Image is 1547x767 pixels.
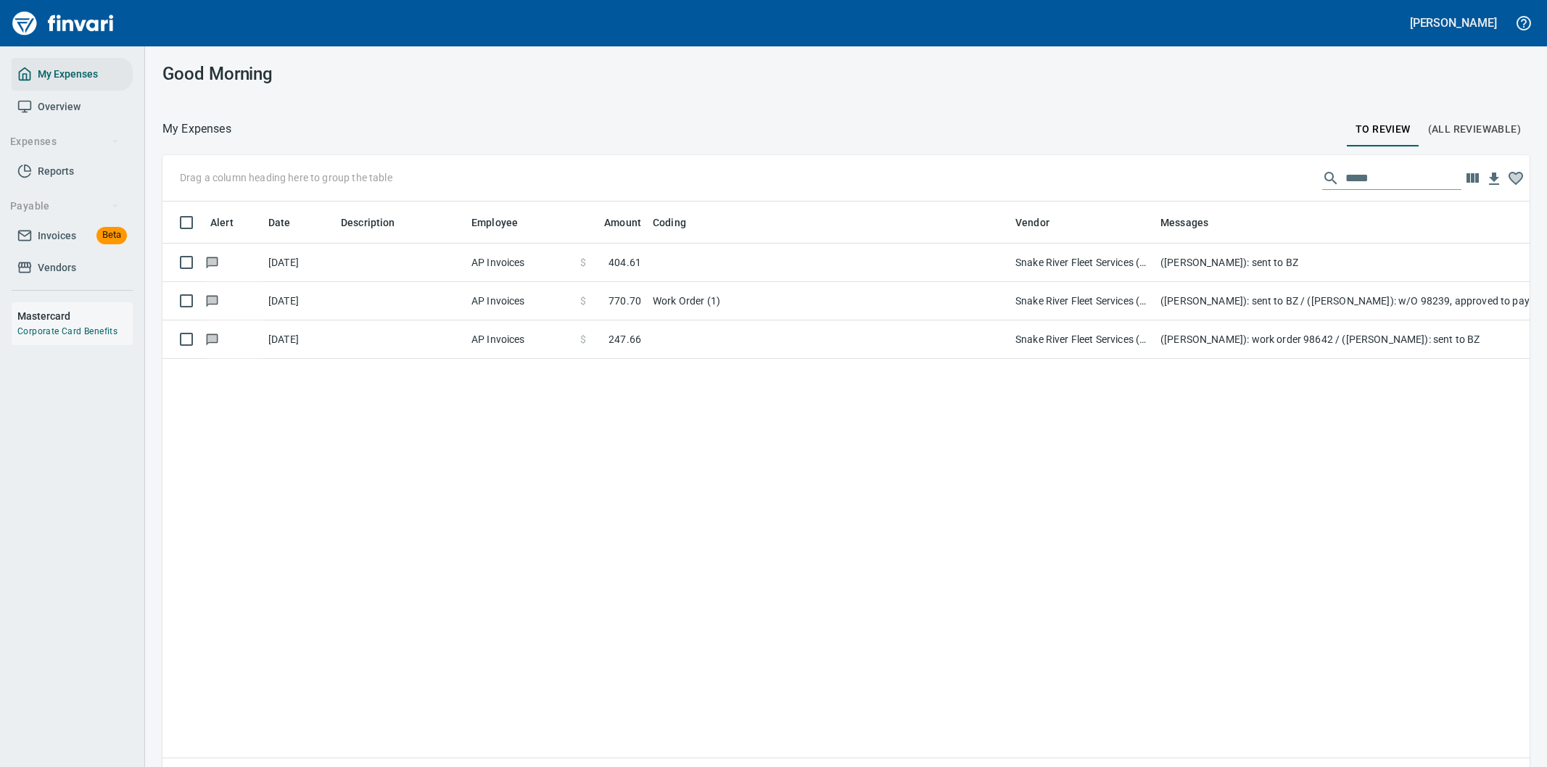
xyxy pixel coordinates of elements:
button: Choose columns to display [1461,167,1483,189]
h3: Good Morning [162,64,595,84]
span: Date [268,214,310,231]
span: Expenses [10,133,120,151]
span: Invoices [38,227,76,245]
p: Drag a column heading here to group the table [180,170,392,185]
a: Overview [12,91,133,123]
td: Work Order (1) [647,282,1010,320]
td: Snake River Fleet Services (1-39106) [1010,244,1155,282]
span: Has messages [205,296,220,305]
span: Reports [38,162,74,181]
span: Coding [653,214,705,231]
span: Messages [1160,214,1208,231]
button: Expenses [4,128,125,155]
td: [DATE] [263,320,335,359]
td: AP Invoices [466,320,574,359]
span: My Expenses [38,65,98,83]
span: Amount [585,214,641,231]
button: Column choices favorited. Click to reset to default [1505,167,1527,189]
h6: Mastercard [17,308,133,324]
span: Description [341,214,395,231]
span: Vendor [1015,214,1068,231]
span: Messages [1160,214,1227,231]
span: Vendors [38,259,76,277]
span: $ [580,255,586,270]
td: Snake River Fleet Services (1-39106) [1010,320,1155,359]
span: Vendor [1015,214,1049,231]
span: To Review [1356,120,1411,138]
span: $ [580,294,586,308]
td: [DATE] [263,282,335,320]
td: [DATE] [263,244,335,282]
span: Description [341,214,414,231]
button: [PERSON_NAME] [1406,12,1501,34]
span: Date [268,214,291,231]
span: Employee [471,214,537,231]
a: Reports [12,155,133,188]
span: Beta [96,227,127,244]
span: Overview [38,98,81,116]
span: Has messages [205,334,220,344]
img: Finvari [9,6,117,41]
h5: [PERSON_NAME] [1410,15,1497,30]
span: 247.66 [609,332,641,347]
span: (All Reviewable) [1428,120,1521,138]
a: InvoicesBeta [12,220,133,252]
span: 770.70 [609,294,641,308]
p: My Expenses [162,120,231,138]
button: Download Table [1483,168,1505,190]
span: Alert [210,214,252,231]
span: Amount [604,214,641,231]
span: Payable [10,197,120,215]
a: Vendors [12,252,133,284]
span: Coding [653,214,686,231]
nav: breadcrumb [162,120,231,138]
span: 404.61 [609,255,641,270]
a: My Expenses [12,58,133,91]
td: Snake River Fleet Services (1-39106) [1010,282,1155,320]
button: Payable [4,193,125,220]
span: Has messages [205,257,220,267]
td: AP Invoices [466,282,574,320]
span: Alert [210,214,234,231]
span: $ [580,332,586,347]
td: AP Invoices [466,244,574,282]
span: Employee [471,214,518,231]
a: Corporate Card Benefits [17,326,117,336]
